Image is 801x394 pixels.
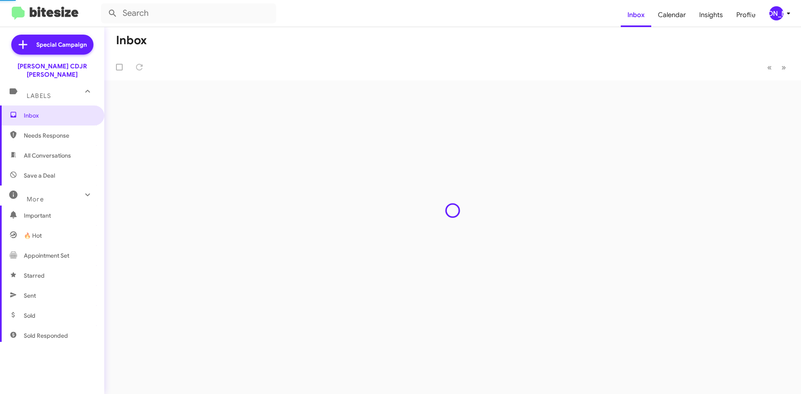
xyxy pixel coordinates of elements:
span: 🔥 Hot [24,231,42,240]
span: Save a Deal [24,171,55,180]
a: Calendar [651,3,693,27]
span: Needs Response [24,131,95,140]
span: Labels [27,92,51,100]
span: Special Campaign [36,40,87,49]
a: Profile [730,3,762,27]
button: [PERSON_NAME] [762,6,792,20]
a: Inbox [621,3,651,27]
div: [PERSON_NAME] [769,6,783,20]
h1: Inbox [116,34,147,47]
span: Important [24,211,95,220]
span: Inbox [24,111,95,120]
span: « [767,62,772,73]
input: Search [101,3,276,23]
a: Special Campaign [11,35,93,55]
button: Previous [762,59,777,76]
span: Appointment Set [24,251,69,260]
a: Insights [693,3,730,27]
span: All Conversations [24,151,71,160]
span: » [781,62,786,73]
nav: Page navigation example [763,59,791,76]
button: Next [776,59,791,76]
span: More [27,196,44,203]
span: Starred [24,271,45,280]
span: Sold [24,311,35,320]
span: Sent [24,291,36,300]
span: Sold Responded [24,331,68,340]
